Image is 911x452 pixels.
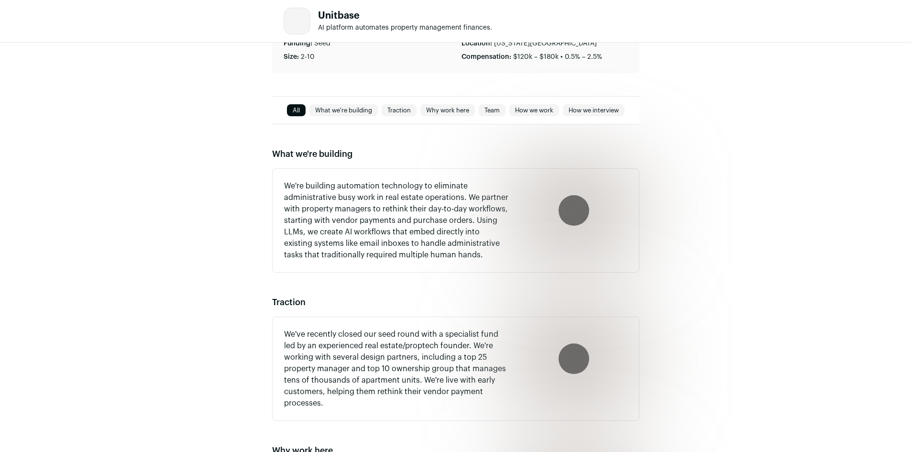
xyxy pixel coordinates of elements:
[563,105,625,116] a: How we interview
[494,39,597,48] p: [US_STATE][GEOGRAPHIC_DATA]
[272,296,639,309] h2: Traction
[301,52,315,62] p: 2-10
[287,105,306,116] a: All
[420,105,475,116] a: Why work here
[513,52,602,62] p: $120k – $180k • 0.5% – 2.5%
[284,52,299,62] p: Size:
[479,105,505,116] a: Team
[284,8,310,34] img: 507c7f162ae9245119f00bf8e57d82b875e7de5137840b21884cd0bcbfa05bfc.jpg
[284,39,312,48] p: Funding:
[509,105,559,116] a: How we work
[318,11,492,21] h1: Unitbase
[461,52,511,62] p: Compensation:
[272,147,639,161] h2: What we're building
[309,105,378,116] a: What we're building
[284,329,509,409] p: We've recently closed our seed round with a specialist fund led by an experienced real estate/pro...
[382,105,417,116] a: Traction
[461,39,492,48] p: Location:
[284,180,509,261] p: We're building automation technology to eliminate administrative busy work in real estate operati...
[318,24,492,31] span: AI platform automates property management finances.
[314,39,330,48] p: Seed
